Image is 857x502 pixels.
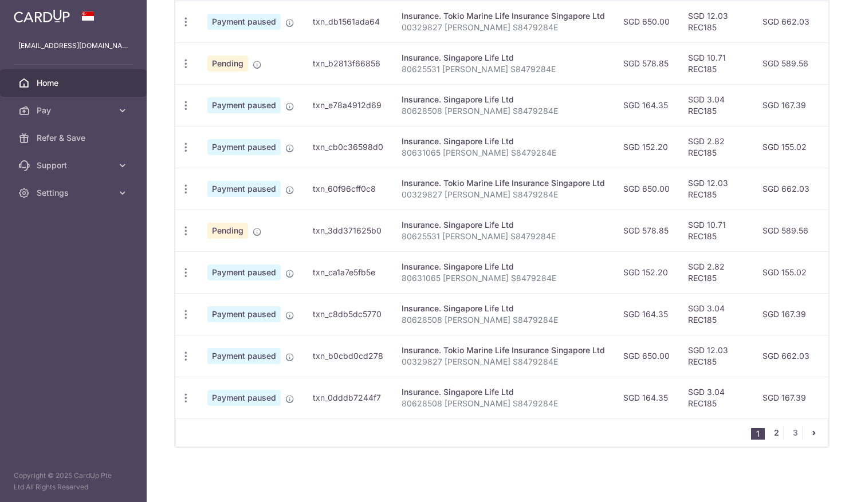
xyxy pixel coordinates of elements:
[402,303,605,314] div: Insurance. Singapore Life Ltd
[679,293,753,335] td: SGD 3.04 REC185
[207,306,281,322] span: Payment paused
[614,251,679,293] td: SGD 152.20
[402,136,605,147] div: Insurance. Singapore Life Ltd
[402,272,605,284] p: 80631065 [PERSON_NAME] S8479284E
[402,386,605,398] div: Insurance. Singapore Life Ltd
[753,293,822,335] td: SGD 167.39
[304,210,392,251] td: txn_3dd371625b0
[207,264,281,280] span: Payment paused
[402,261,605,272] div: Insurance. Singapore Life Ltd
[679,377,753,418] td: SGD 3.04 REC185
[753,1,822,42] td: SGD 662.03
[614,293,679,335] td: SGD 164.35
[37,132,112,144] span: Refer & Save
[402,147,605,159] p: 80631065 [PERSON_NAME] S8479284E
[304,377,392,418] td: txn_0dddb7244f7
[402,52,605,64] div: Insurance. Singapore Life Ltd
[37,160,112,171] span: Support
[614,168,679,210] td: SGD 650.00
[207,56,248,72] span: Pending
[207,390,281,406] span: Payment paused
[614,1,679,42] td: SGD 650.00
[679,251,753,293] td: SGD 2.82 REC185
[614,42,679,84] td: SGD 578.85
[402,398,605,409] p: 80628508 [PERSON_NAME] S8479284E
[207,97,281,113] span: Payment paused
[614,377,679,418] td: SGD 164.35
[679,1,753,42] td: SGD 12.03 REC185
[207,223,248,239] span: Pending
[207,139,281,155] span: Payment paused
[207,348,281,364] span: Payment paused
[402,105,605,117] p: 80628508 [PERSON_NAME] S8479284E
[751,428,765,440] li: 1
[14,9,70,23] img: CardUp
[402,94,605,105] div: Insurance. Singapore Life Ltd
[37,105,112,116] span: Pay
[753,377,822,418] td: SGD 167.39
[304,42,392,84] td: txn_b2813f66856
[37,187,112,199] span: Settings
[751,419,828,446] nav: pager
[304,1,392,42] td: txn_db1561ada64
[614,335,679,377] td: SGD 650.00
[37,77,112,89] span: Home
[304,335,392,377] td: txn_b0cbd0cd278
[614,210,679,251] td: SGD 578.85
[614,126,679,168] td: SGD 152.20
[402,345,605,356] div: Insurance. Tokio Marine Life Insurance Singapore Ltd
[402,189,605,200] p: 00329827 [PERSON_NAME] S8479284E
[402,231,605,242] p: 80625531 [PERSON_NAME] S8479284E
[753,126,822,168] td: SGD 155.02
[679,42,753,84] td: SGD 10.71 REC185
[788,426,802,440] a: 3
[207,181,281,197] span: Payment paused
[753,251,822,293] td: SGD 155.02
[402,10,605,22] div: Insurance. Tokio Marine Life Insurance Singapore Ltd
[304,84,392,126] td: txn_e78a4912d69
[769,426,783,440] a: 2
[402,219,605,231] div: Insurance. Singapore Life Ltd
[304,251,392,293] td: txn_ca1a7e5fb5e
[304,293,392,335] td: txn_c8db5dc5770
[753,42,822,84] td: SGD 589.56
[402,356,605,367] p: 00329827 [PERSON_NAME] S8479284E
[18,40,128,52] p: [EMAIL_ADDRESS][DOMAIN_NAME]
[304,126,392,168] td: txn_cb0c36598d0
[402,64,605,75] p: 80625531 [PERSON_NAME] S8479284E
[753,210,822,251] td: SGD 589.56
[402,177,605,189] div: Insurance. Tokio Marine Life Insurance Singapore Ltd
[679,126,753,168] td: SGD 2.82 REC185
[753,84,822,126] td: SGD 167.39
[207,14,281,30] span: Payment paused
[402,22,605,33] p: 00329827 [PERSON_NAME] S8479284E
[679,335,753,377] td: SGD 12.03 REC185
[679,84,753,126] td: SGD 3.04 REC185
[304,168,392,210] td: txn_60f96cff0c8
[753,335,822,377] td: SGD 662.03
[679,168,753,210] td: SGD 12.03 REC185
[679,210,753,251] td: SGD 10.71 REC185
[614,84,679,126] td: SGD 164.35
[402,314,605,326] p: 80628508 [PERSON_NAME] S8479284E
[753,168,822,210] td: SGD 662.03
